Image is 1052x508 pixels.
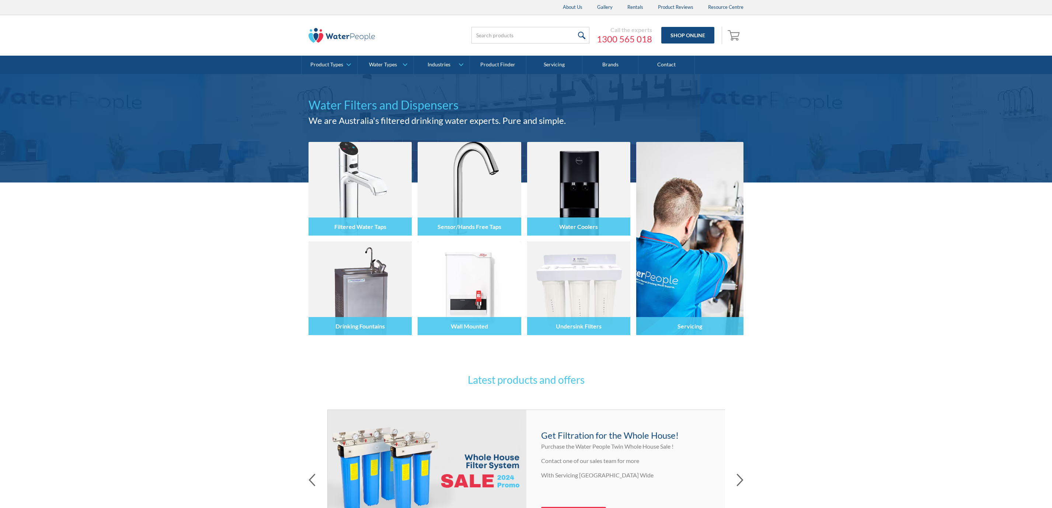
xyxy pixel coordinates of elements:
[382,372,670,387] h3: Latest products and offers
[541,442,710,451] p: Purchase the Water People Twin Whole House Sale !
[335,323,385,330] h4: Drinking Fountains
[677,323,702,330] h4: Servicing
[418,241,521,335] img: Wall Mounted
[428,62,450,68] div: Industries
[638,56,694,74] a: Contact
[527,142,630,236] img: Water Coolers
[527,241,630,335] img: Undersink Filters
[309,142,412,236] img: Filtered Water Taps
[451,323,488,330] h4: Wall Mounted
[597,26,652,34] div: Call the experts
[597,34,652,45] a: 1300 565 018
[334,223,386,230] h4: Filtered Water Taps
[636,142,743,335] a: Servicing
[471,27,589,44] input: Search products
[597,34,652,44] span: 1300 565 018
[541,471,710,480] p: With Servicing [GEOGRAPHIC_DATA] Wide
[309,28,375,43] img: The Water People
[541,429,710,442] h4: Get Filtration for the Whole House!
[526,56,582,74] a: Servicing
[369,62,397,68] div: Water Types
[541,485,710,494] p: ‍
[302,56,357,74] a: Product Types
[438,223,501,230] h4: Sensor/Hands Free Taps
[661,27,714,44] a: Shop Online
[470,56,526,74] a: Product Finder
[358,56,413,74] a: Water Types
[309,241,412,335] img: Drinking Fountains
[418,142,521,236] img: Sensor/Hands Free Taps
[726,27,743,44] a: Open empty cart
[559,223,598,230] h4: Water Coolers
[310,62,343,68] div: Product Types
[541,456,710,465] p: Contact one of our sales team for more
[556,323,602,330] h4: Undersink Filters
[582,56,638,74] a: Brands
[728,29,742,41] img: shopping cart
[414,56,470,74] a: Industries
